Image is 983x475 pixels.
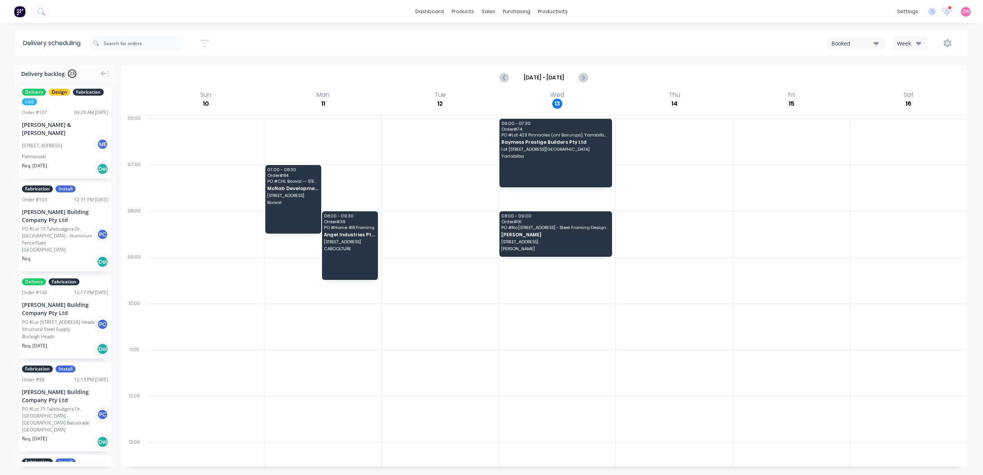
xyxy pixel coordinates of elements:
div: 09:29 AM [DATE] [74,109,108,116]
div: 10 [201,99,211,109]
div: Del [97,163,108,175]
div: Del [97,436,108,448]
div: Order # 103 [22,196,47,203]
span: Lot [STREET_ADDRESS][GEOGRAPHIC_DATA] [501,147,609,152]
span: DN [963,8,970,15]
button: Week [893,37,927,50]
span: Booval [267,200,319,205]
span: PO # Lot 423 Pinnacles (cnr Barunga), Yarrabilba - Steel Framing - Rev 2 [501,133,609,137]
div: Order # 99 [22,376,44,383]
div: Mon [314,91,332,99]
span: Req. [DATE] [22,342,47,349]
span: Order # 74 [501,127,609,131]
span: 06:00 - 07:30 [501,121,609,126]
div: 12 [435,99,445,109]
div: Sat [901,91,916,99]
span: PO # Home 418 Framing [324,225,375,230]
span: Raymess Prestige Builders Pty Ltd [501,140,609,145]
span: Fabrication [22,458,53,465]
div: 12:00 [121,391,147,438]
div: P C [97,318,108,330]
div: sales [478,6,499,17]
div: Tue [432,91,448,99]
div: Delivery scheduling [15,31,88,56]
span: Req. [22,255,31,262]
div: P C [97,409,108,420]
div: Order # 107 [22,109,47,116]
div: PO #Lot [STREET_ADDRESS] Heads - Structural Steel Supply [22,319,99,333]
div: [GEOGRAPHIC_DATA] [22,246,108,253]
div: Fri [786,91,797,99]
div: purchasing [499,6,534,17]
div: M E [97,138,108,150]
div: [PERSON_NAME] & [PERSON_NAME] [22,121,108,137]
a: dashboard [411,6,448,17]
div: Del [97,256,108,268]
div: Wed [548,91,567,99]
img: Factory [14,6,25,17]
span: Fabrication [73,89,104,96]
div: 16 [904,99,914,109]
span: [PERSON_NAME] [501,232,609,237]
button: Booked [827,37,885,49]
span: Order # 84 [267,173,319,178]
div: P C [97,229,108,240]
span: [PERSON_NAME] [501,246,609,251]
span: 23 [68,69,76,78]
div: PO #Lot 73 Tallebudgera Dr, [GEOGRAPHIC_DATA] - Aluminium Fence/Gate [22,226,99,246]
div: Del [97,343,108,355]
div: 07:00 [121,160,147,206]
span: 08:00 - 09:30 [324,214,375,218]
div: 09:00 [121,253,147,299]
span: Order # 39 [324,219,375,224]
div: [GEOGRAPHIC_DATA] [22,426,108,433]
div: 08:00 [121,206,147,253]
div: Booked [831,39,873,47]
div: Sun [198,91,214,99]
div: Palmwoods [22,153,108,160]
span: CABOOLTURE [324,246,375,251]
span: Req. [DATE] [22,162,47,169]
span: Delivery [22,278,46,285]
span: PO # CHL Booval -- STEEL ROOF TRUSSES - Rev 4 [267,179,319,184]
span: Design [49,89,70,96]
span: Yarrabilba [501,154,609,158]
div: [PERSON_NAME] Building Company Pty Ltd [22,301,108,317]
span: Order # 91 [501,219,609,224]
div: [STREET_ADDRESS] [22,142,62,149]
div: 10:00 [121,299,147,345]
div: PO #Lot 73 Tallebudgera Dr, [GEOGRAPHIC_DATA] - [GEOGRAPHIC_DATA] Balustrade [22,406,99,426]
div: 12:17 PM [DATE] [74,289,108,296]
span: Install [56,366,76,372]
div: 13 [552,99,562,109]
div: [PERSON_NAME] Building Company Pty Ltd [22,208,108,224]
div: 11 [318,99,328,109]
span: Req. [DATE] [22,435,47,442]
span: Delivery backlog [21,70,65,78]
span: [STREET_ADDRESS] [501,239,609,244]
span: Install [56,458,76,465]
span: McNab Developments (QLD) Pty Ltd [267,186,319,191]
span: 08:00 - 09:00 [501,214,609,218]
span: 07:00 - 08:30 [267,167,319,172]
div: [PERSON_NAME] Building Company Pty Ltd [22,388,108,404]
span: Fabrication [49,278,79,285]
span: Fabrication [22,366,53,372]
div: Week [897,39,919,47]
div: Order # 100 [22,289,47,296]
div: 06:00 [121,114,147,160]
div: 15 [786,99,796,109]
span: Fabrication [22,185,53,192]
span: Delivery [22,89,46,96]
div: Thu [666,91,683,99]
span: LGS [22,98,37,105]
span: Install [56,185,76,192]
span: [STREET_ADDRESS] [324,239,375,244]
div: 14 [669,99,680,109]
div: 11:00 [121,345,147,391]
span: Angel Industries Pty Ltd t/a Teeny Tiny Homes [324,232,375,237]
div: Burleigh Heads [22,333,108,340]
div: 12:13 PM [DATE] [74,376,108,383]
div: productivity [534,6,572,17]
span: [STREET_ADDRESS] [267,193,319,198]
